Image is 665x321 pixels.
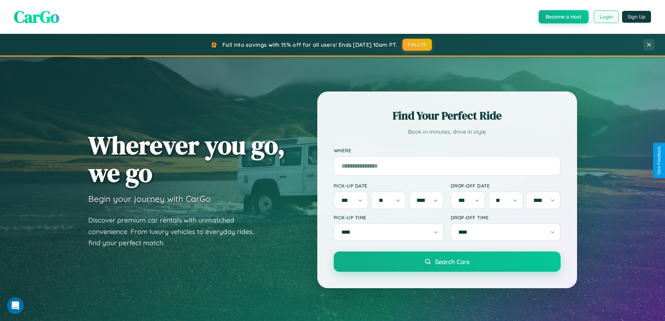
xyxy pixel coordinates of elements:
p: Discover premium car rentals with unmatched convenience. From luxury vehicles to everyday rides, ... [88,214,263,249]
label: Drop-off Date [451,183,561,189]
label: Pick-up Time [334,214,444,220]
button: Become a Host [539,10,589,23]
h2: Find Your Perfect Ride [334,108,561,123]
button: Sign Up [622,11,651,23]
h1: Wherever you go, we go [88,131,285,187]
span: Search Cars [435,258,470,265]
span: Fall into savings with 15% off for all users! Ends [DATE] 10am PT. [222,41,397,48]
p: Book in minutes, drive in style [334,127,561,137]
label: Drop-off Time [451,214,561,220]
span: CarGo [14,5,59,28]
button: FALL15 [402,39,432,51]
iframe: Intercom live chat [7,297,24,314]
h3: Begin your journey with CarGo [88,194,211,204]
button: Login [594,10,619,23]
button: Search Cars [334,251,561,272]
div: Give Feedback [657,146,662,175]
label: Where [334,147,561,153]
label: Pick-up Date [334,183,444,189]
